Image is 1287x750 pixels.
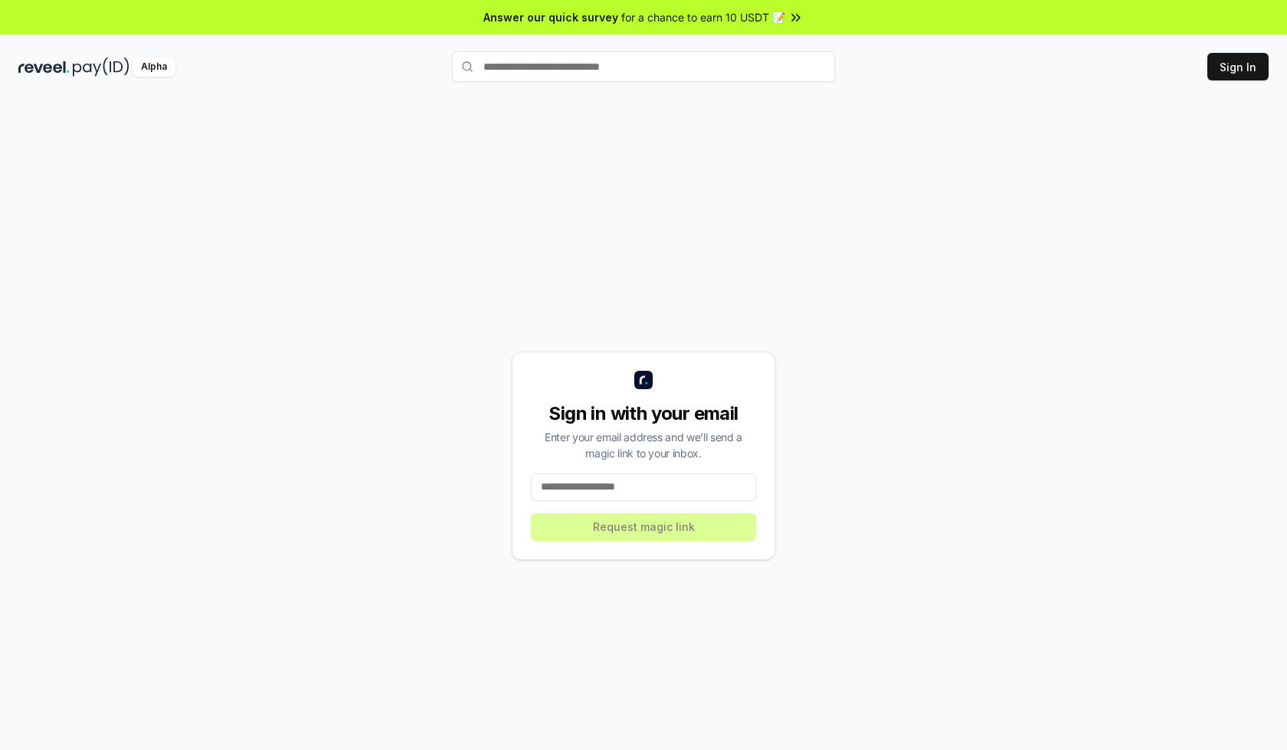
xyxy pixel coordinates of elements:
[621,9,785,25] span: for a chance to earn 10 USDT 📝
[18,57,70,77] img: reveel_dark
[73,57,129,77] img: pay_id
[531,401,756,426] div: Sign in with your email
[133,57,175,77] div: Alpha
[483,9,618,25] span: Answer our quick survey
[634,371,653,389] img: logo_small
[531,429,756,461] div: Enter your email address and we’ll send a magic link to your inbox.
[1207,53,1269,80] button: Sign In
